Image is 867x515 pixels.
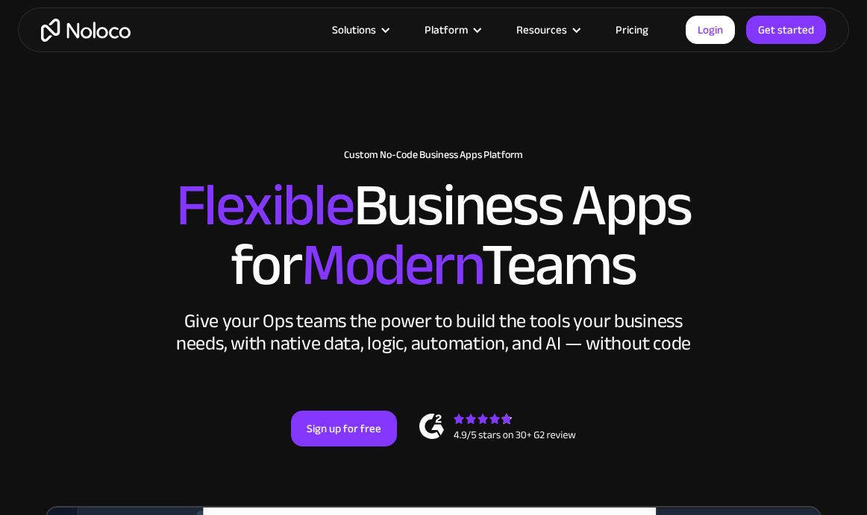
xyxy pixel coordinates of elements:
a: home [41,19,131,42]
div: Solutions [313,20,406,40]
div: Solutions [332,20,376,40]
div: Give your Ops teams the power to build the tools your business needs, with native data, logic, au... [172,310,695,355]
div: Platform [406,20,498,40]
h1: Custom No-Code Business Apps Platform [15,149,852,161]
span: Flexible [176,150,354,261]
div: Resources [498,20,597,40]
a: Login [686,16,735,44]
div: Platform [425,20,468,40]
a: Sign up for free [291,411,397,446]
span: Modern [301,209,481,320]
h2: Business Apps for Teams [15,176,852,295]
a: Get started [746,16,826,44]
div: Resources [516,20,567,40]
a: Pricing [597,20,667,40]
